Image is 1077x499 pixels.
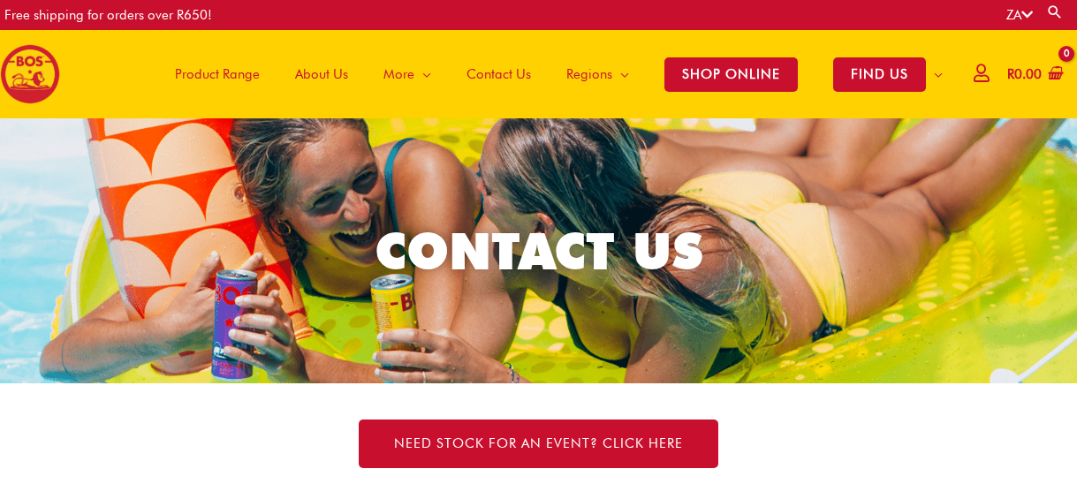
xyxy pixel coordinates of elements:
[1004,55,1064,95] a: View Shopping Cart, empty
[175,48,260,101] span: Product Range
[1006,7,1033,23] a: ZA
[664,57,798,92] span: SHOP ONLINE
[45,218,1032,284] h2: CONTACT US
[157,30,277,118] a: Product Range
[1007,66,1042,82] bdi: 0.00
[1007,66,1014,82] span: R
[144,30,960,118] nav: Site Navigation
[277,30,366,118] a: About Us
[549,30,647,118] a: Regions
[359,420,718,468] a: NEED STOCK FOR AN EVENT? Click here
[833,57,926,92] span: FIND US
[383,48,414,101] span: More
[366,30,449,118] a: More
[647,30,815,118] a: SHOP ONLINE
[466,48,531,101] span: Contact Us
[394,437,683,450] span: NEED STOCK FOR AN EVENT? Click here
[566,48,612,101] span: Regions
[295,48,348,101] span: About Us
[449,30,549,118] a: Contact Us
[1046,4,1064,20] a: Search button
